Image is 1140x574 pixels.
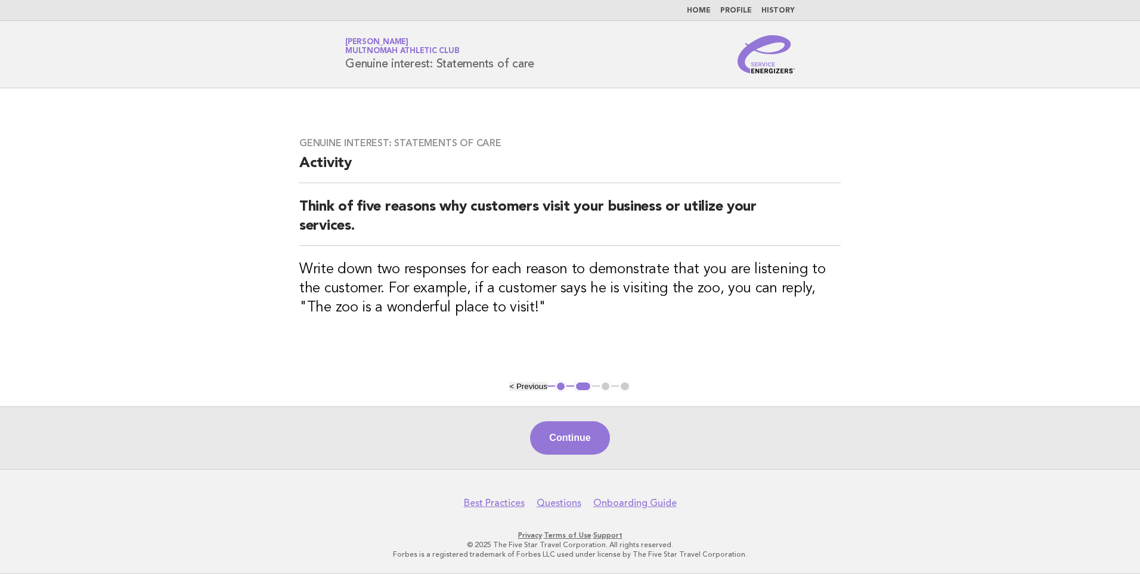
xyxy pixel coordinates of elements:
h3: Write down two responses for each reason to demonstrate that you are listening to the customer. F... [299,260,841,317]
a: Home [687,7,711,14]
span: Multnomah Athletic Club [345,48,459,55]
p: · · [205,530,935,540]
a: Terms of Use [544,531,591,539]
a: Privacy [518,531,542,539]
p: Forbes is a registered trademark of Forbes LLC used under license by The Five Star Travel Corpora... [205,550,935,559]
img: Service Energizers [738,35,795,73]
h2: Think of five reasons why customers visit your business or utilize your services. [299,197,841,246]
a: History [761,7,795,14]
a: Best Practices [464,497,525,509]
h3: Genuine interest: Statements of care [299,137,841,149]
button: < Previous [509,382,547,391]
a: [PERSON_NAME]Multnomah Athletic Club [345,38,459,55]
a: Profile [720,7,752,14]
button: 2 [574,381,591,393]
a: Support [593,531,622,539]
a: Onboarding Guide [593,497,677,509]
button: 1 [555,381,567,393]
p: © 2025 The Five Star Travel Corporation. All rights reserved. [205,540,935,550]
button: Continue [530,421,609,455]
a: Questions [537,497,581,509]
h2: Activity [299,154,841,183]
h1: Genuine interest: Statements of care [345,39,534,70]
